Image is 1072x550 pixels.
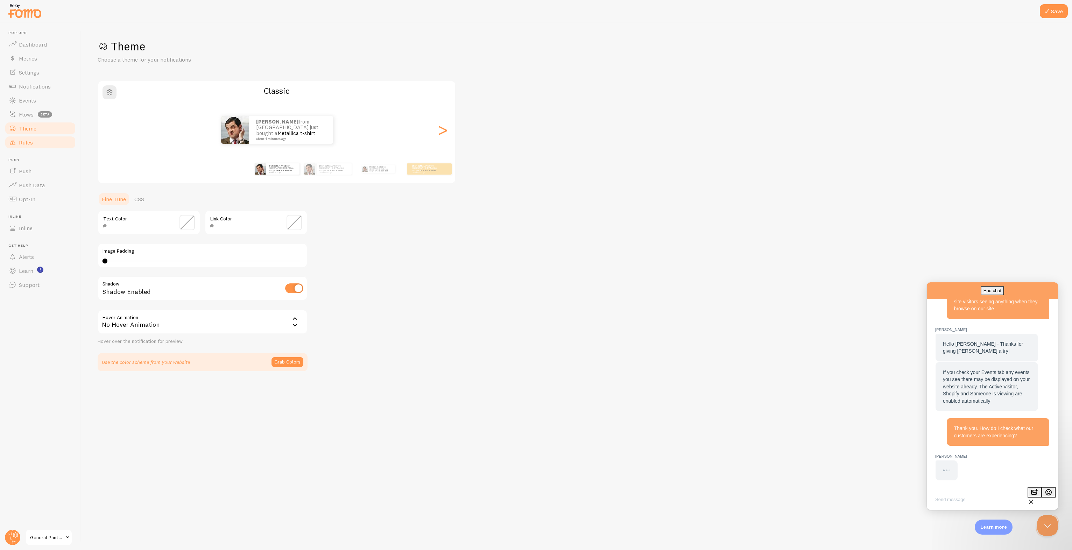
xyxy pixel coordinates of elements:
[1037,515,1058,536] iframe: Help Scout Beacon - Close
[103,248,303,254] label: Image Padding
[19,168,31,175] span: Push
[19,97,36,104] span: Events
[4,93,76,107] a: Events
[277,130,315,136] a: Metallica t-shirt
[19,125,36,132] span: Theme
[19,281,40,288] span: Support
[4,135,76,149] a: Rules
[412,164,440,173] p: from [GEOGRAPHIC_DATA] just bought a
[221,116,249,144] img: Fomo
[362,166,367,172] img: Fomo
[4,178,76,192] a: Push Data
[269,164,297,173] p: from [GEOGRAPHIC_DATA] just bought a
[98,39,1055,54] h1: Theme
[98,338,308,345] div: Hover over the notification for preview
[8,214,76,219] span: Inline
[4,107,76,121] a: Flows beta
[319,164,336,167] strong: [PERSON_NAME]
[4,37,76,51] a: Dashboard
[269,164,285,167] strong: [PERSON_NAME]
[328,169,343,172] a: Metallica t-shirt
[19,267,33,274] span: Learn
[4,278,76,292] a: Support
[319,164,349,173] p: from [GEOGRAPHIC_DATA] just bought a
[38,111,52,118] span: beta
[4,250,76,264] a: Alerts
[927,282,1058,510] iframe: Help Scout Beacon - Live Chat, Contact Form, and Knowledge Base
[8,31,76,35] span: Pop-ups
[130,192,148,206] a: CSS
[8,244,76,248] span: Get Help
[19,111,34,118] span: Flows
[98,85,455,96] h2: Classic
[98,310,308,334] div: No Hover Animation
[980,524,1007,530] p: Learn more
[256,118,298,125] strong: [PERSON_NAME]
[30,533,63,542] span: General Pants Co.
[4,192,76,206] a: Opt-In
[277,169,292,172] a: Metallica t-shirt
[19,196,35,203] span: Opt-In
[4,51,76,65] a: Metrics
[369,166,383,168] strong: [PERSON_NAME]
[4,164,76,178] a: Push
[98,56,266,64] p: Choose a theme for your notifications
[271,357,303,367] button: Grab Colors
[4,65,76,79] a: Settings
[19,225,33,232] span: Inline
[304,163,315,175] img: Fomo
[19,41,47,48] span: Dashboard
[37,267,43,273] svg: <p>Watch New Feature Tutorials!</p>
[19,55,37,62] span: Metrics
[19,83,51,90] span: Notifications
[269,172,296,173] small: about 4 minutes ago
[256,119,326,141] p: from [GEOGRAPHIC_DATA] just bought a
[412,164,429,167] strong: [PERSON_NAME]
[255,163,266,175] img: Fomo
[25,529,72,546] a: General Pants Co.
[19,253,34,260] span: Alerts
[7,2,42,20] img: fomo-relay-logo-orange.svg
[376,170,388,172] a: Metallica t-shirt
[98,192,130,206] a: Fine Tune
[8,158,76,162] span: Push
[975,520,1013,535] div: Learn more
[4,79,76,93] a: Notifications
[19,69,39,76] span: Settings
[319,172,348,173] small: about 4 minutes ago
[256,137,324,141] small: about 4 minutes ago
[102,359,190,366] p: Use the color scheme from your website
[98,276,308,302] div: Shadow Enabled
[19,182,45,189] span: Push Data
[4,121,76,135] a: Theme
[421,169,436,172] a: Metallica t-shirt
[19,139,33,146] span: Rules
[4,221,76,235] a: Inline
[4,264,76,278] a: Learn
[369,165,392,173] p: from [GEOGRAPHIC_DATA] just bought a
[412,172,440,173] small: about 4 minutes ago
[438,105,447,155] div: Next slide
